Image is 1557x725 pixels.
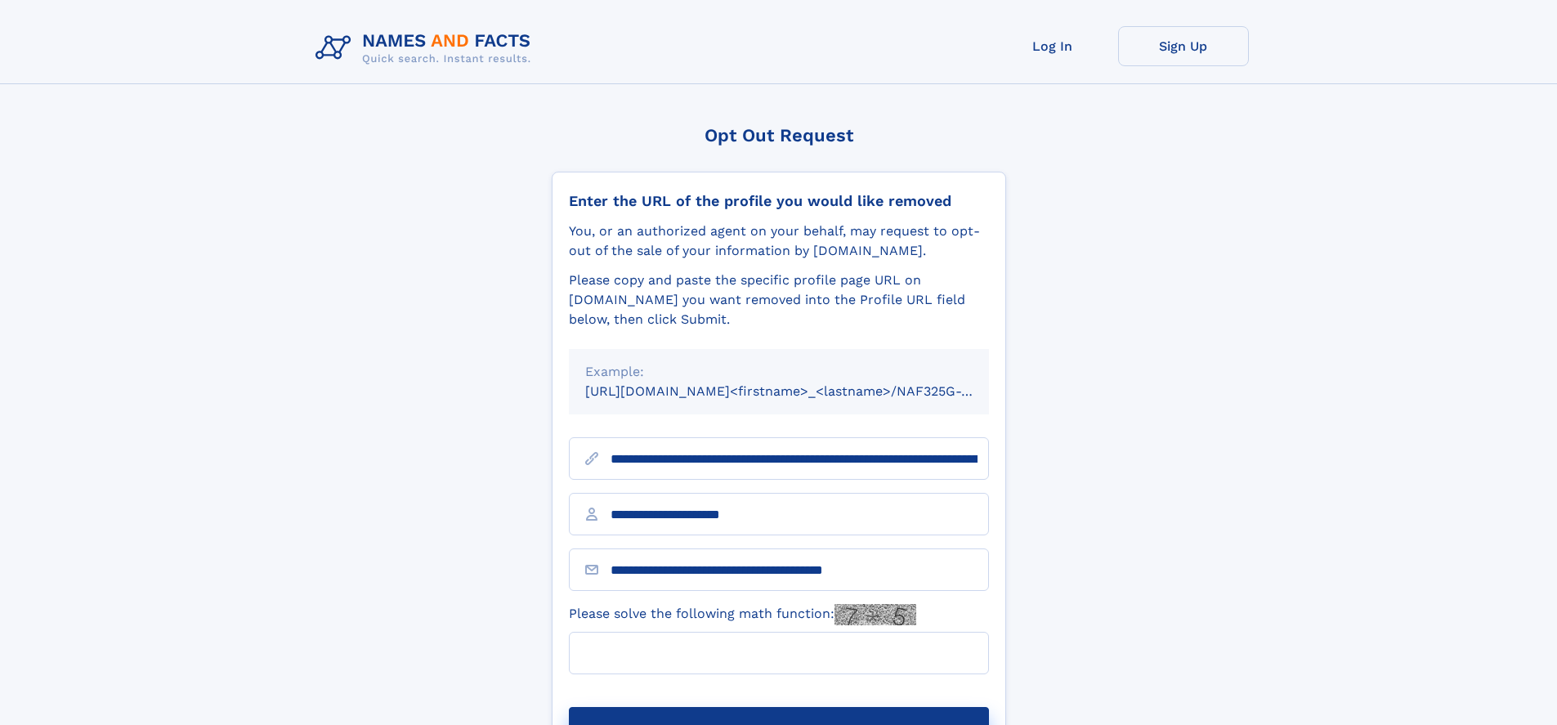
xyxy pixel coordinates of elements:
div: Example: [585,362,973,382]
img: Logo Names and Facts [309,26,544,70]
a: Log In [987,26,1118,66]
div: Please copy and paste the specific profile page URL on [DOMAIN_NAME] you want removed into the Pr... [569,271,989,329]
label: Please solve the following math function: [569,604,916,625]
div: You, or an authorized agent on your behalf, may request to opt-out of the sale of your informatio... [569,222,989,261]
a: Sign Up [1118,26,1249,66]
small: [URL][DOMAIN_NAME]<firstname>_<lastname>/NAF325G-xxxxxxxx [585,383,1020,399]
div: Enter the URL of the profile you would like removed [569,192,989,210]
div: Opt Out Request [552,125,1006,145]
